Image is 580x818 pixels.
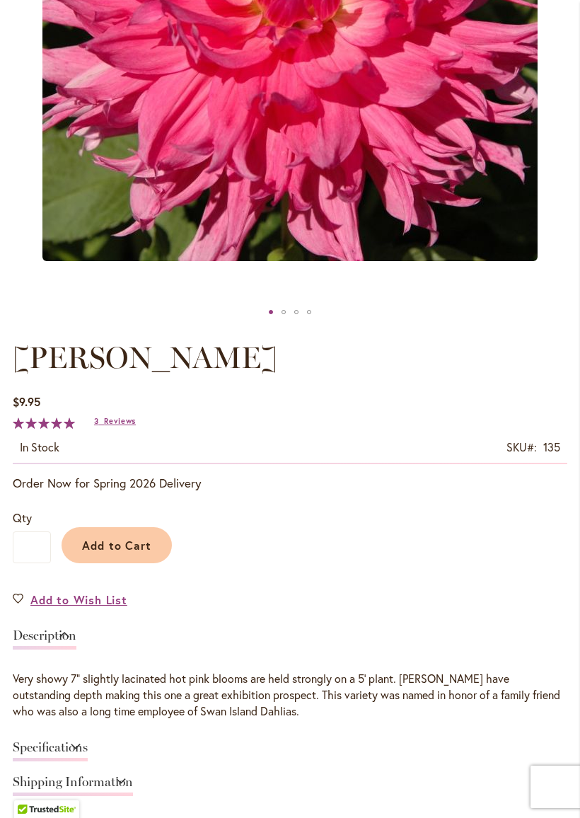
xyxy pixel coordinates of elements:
div: Availability [20,439,59,456]
div: HELEN RICHMOND [290,301,303,323]
a: Description [13,629,76,650]
strong: SKU [506,439,537,454]
a: Specifications [13,741,88,761]
div: Very showy 7" slightly lacinated hot pink blooms are held strongly on a 5' plant. [PERSON_NAME] h... [13,671,567,720]
span: Qty [13,510,32,525]
div: 100% [13,417,75,429]
span: Add to Cart [82,538,152,553]
span: [PERSON_NAME] [13,340,277,376]
span: Reviews [104,416,136,426]
button: Add to Cart [62,527,172,563]
iframe: Launch Accessibility Center [11,768,50,807]
div: HELEN RICHMOND [303,301,315,323]
div: HELEN RICHMOND [277,301,290,323]
span: In stock [20,439,59,454]
div: HELEN RICHMOND [265,301,277,323]
span: $9.95 [13,394,40,409]
a: Shipping Information [13,776,133,796]
p: Order Now for Spring 2026 Delivery [13,475,567,492]
a: Add to Wish List [13,592,127,608]
span: Add to Wish List [30,592,127,608]
div: Detailed Product Info [13,622,567,803]
a: 3 Reviews [94,416,136,426]
div: 135 [543,439,560,456]
span: 3 [94,416,99,426]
